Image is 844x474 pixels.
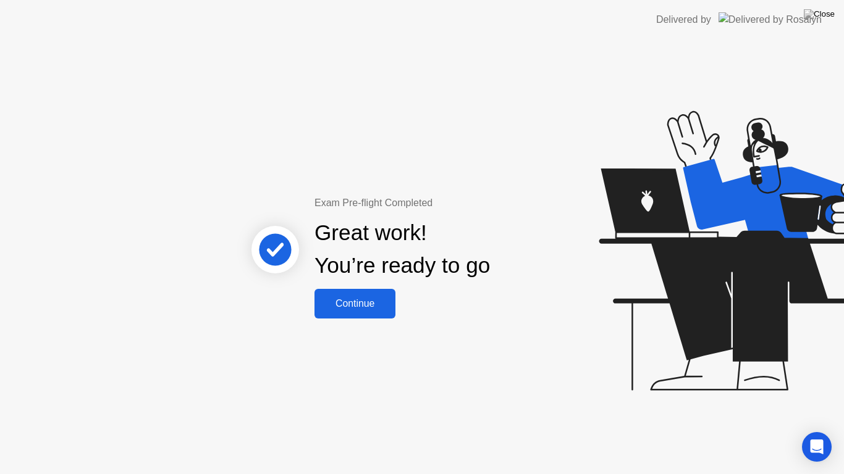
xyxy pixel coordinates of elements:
[719,12,822,27] img: Delivered by Rosalyn
[656,12,711,27] div: Delivered by
[318,298,392,309] div: Continue
[314,196,570,210] div: Exam Pre-flight Completed
[804,9,835,19] img: Close
[314,217,490,282] div: Great work! You’re ready to go
[314,289,395,318] button: Continue
[802,432,832,462] div: Open Intercom Messenger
